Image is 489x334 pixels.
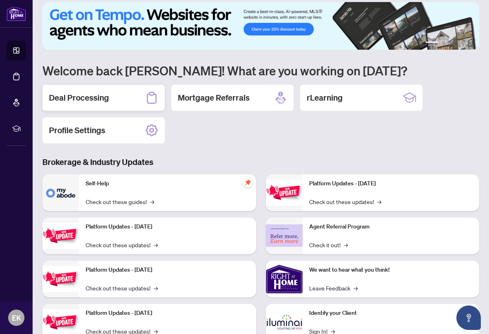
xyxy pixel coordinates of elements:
[42,223,79,248] img: Platform Updates - September 16, 2025
[309,283,358,292] a: Leave Feedback→
[42,174,79,211] img: Self-Help
[309,309,473,318] p: Identify your Client
[456,305,481,330] button: Open asap
[344,240,348,249] span: →
[354,283,358,292] span: →
[154,240,158,249] span: →
[309,266,473,275] p: We want to hear what you think!
[468,42,471,45] button: 6
[309,179,473,188] p: Platform Updates - [DATE]
[86,266,250,275] p: Platform Updates - [DATE]
[442,42,445,45] button: 2
[266,180,303,205] img: Platform Updates - June 23, 2025
[42,2,479,50] img: Slide 0
[150,197,154,206] span: →
[307,92,343,103] h2: rLearning
[455,42,458,45] button: 4
[12,312,21,323] span: EK
[425,42,438,45] button: 1
[377,197,381,206] span: →
[86,197,154,206] a: Check out these guides!→
[86,222,250,231] p: Platform Updates - [DATE]
[42,63,479,78] h1: Welcome back [PERSON_NAME]! What are you working on [DATE]?
[309,197,381,206] a: Check out these updates!→
[86,283,158,292] a: Check out these updates!→
[154,283,158,292] span: →
[309,240,348,249] a: Check it out!→
[42,266,79,292] img: Platform Updates - July 21, 2025
[49,125,105,136] h2: Profile Settings
[448,42,451,45] button: 3
[49,92,109,103] h2: Deal Processing
[42,156,479,168] h3: Brokerage & Industry Updates
[243,178,253,187] span: pushpin
[266,224,303,247] img: Agent Referral Program
[86,309,250,318] p: Platform Updates - [DATE]
[86,179,250,188] p: Self-Help
[86,240,158,249] a: Check out these updates!→
[7,6,26,21] img: logo
[178,92,250,103] h2: Mortgage Referrals
[309,222,473,231] p: Agent Referral Program
[461,42,465,45] button: 5
[266,261,303,297] img: We want to hear what you think!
